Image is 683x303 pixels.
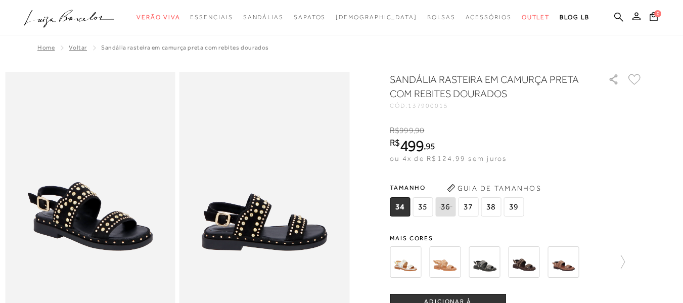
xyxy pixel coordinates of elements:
[37,44,55,51] a: Home
[336,14,417,21] span: [DEMOGRAPHIC_DATA]
[458,197,478,217] span: 37
[390,154,507,162] span: ou 4x de R$124,99 sem juros
[136,14,180,21] span: Verão Viva
[294,8,326,27] a: categoryNavScreenReaderText
[390,180,526,195] span: Tamanho
[415,126,424,135] span: 90
[390,235,643,241] span: Mais cores
[390,197,410,217] span: 34
[504,197,524,217] span: 39
[390,72,579,101] h1: SANDÁLIA RASTEIRA EM CAMURÇA PRETA COM REBITES DOURADOS
[243,14,284,21] span: Sandálias
[390,103,592,109] div: CÓD:
[427,8,456,27] a: categoryNavScreenReaderText
[522,8,550,27] a: categoryNavScreenReaderText
[190,8,233,27] a: categoryNavScreenReaderText
[408,102,448,109] span: 137900015
[399,126,413,135] span: 999
[435,197,456,217] span: 36
[466,8,512,27] a: categoryNavScreenReaderText
[69,44,87,51] a: Voltar
[508,246,539,278] img: SANDÁLIA RASTEIRA EM CAMURÇA CAFÉ COM REBITES DOURADOS
[560,8,589,27] a: BLOG LB
[548,246,579,278] img: SANDÁLIA RASTEIRA EM CAMURÇA CARAMELO COM REBITES DOURADOS
[427,14,456,21] span: Bolsas
[294,14,326,21] span: Sapatos
[390,246,421,278] img: SANDÁLIA EM COBRA METALIZADA PRATA COM MULTI REBITES
[429,246,461,278] img: SANDÁLIA EM COURO CARAMELO COM MULTI REBITES
[426,141,435,151] span: 95
[400,137,424,155] span: 499
[243,8,284,27] a: categoryNavScreenReaderText
[101,44,269,51] span: SANDÁLIA RASTEIRA EM CAMURÇA PRETA COM REBITES DOURADOS
[414,126,425,135] i: ,
[390,138,400,147] i: R$
[443,180,544,196] button: Guia de Tamanhos
[413,197,433,217] span: 35
[481,197,501,217] span: 38
[647,11,661,25] button: 0
[560,14,589,21] span: BLOG LB
[136,8,180,27] a: categoryNavScreenReaderText
[390,126,399,135] i: R$
[336,8,417,27] a: noSubCategoriesText
[424,142,435,151] i: ,
[469,246,500,278] img: SANDÁLIA EM COURO PRETO COM MULTI REBITES
[522,14,550,21] span: Outlet
[466,14,512,21] span: Acessórios
[190,14,233,21] span: Essenciais
[654,10,661,17] span: 0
